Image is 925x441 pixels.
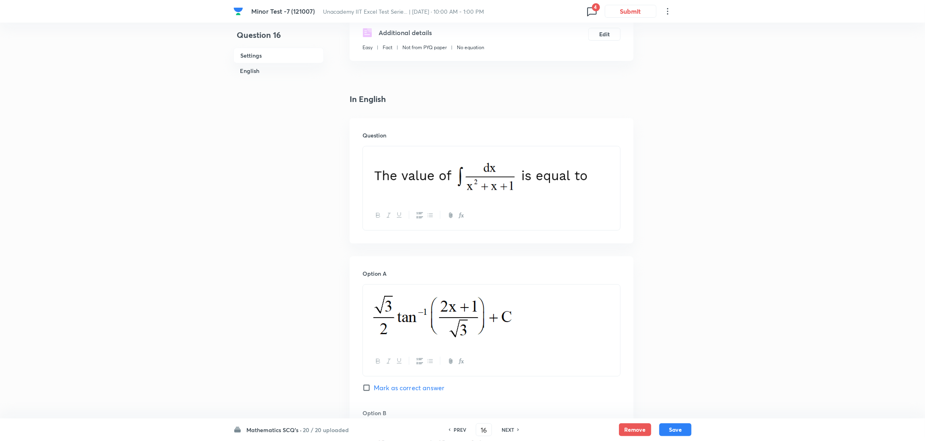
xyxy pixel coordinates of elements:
[592,3,600,11] span: 4
[659,423,692,436] button: Save
[251,7,315,15] span: Minor Test -7 (121007)
[619,423,651,436] button: Remove
[402,44,447,51] p: Not from PYQ paper
[379,28,432,37] h5: Additional details
[350,93,633,105] h4: In English
[233,6,243,16] img: Company Logo
[303,426,349,434] h6: 20 / 20 uploaded
[454,426,466,433] h6: PREV
[233,63,324,78] h6: English
[323,8,484,15] span: Unacademy IIT Excel Test Serie... | [DATE] · 10:00 AM - 1:00 PM
[362,409,621,417] h6: Option B
[457,44,484,51] p: No equation
[362,44,373,51] p: Easy
[383,44,392,51] p: Fact
[246,426,302,434] h6: Mathematics SCQ's ·
[369,151,614,193] img: 28-08-25-07:23:27-AM
[374,383,444,393] span: Mark as correct answer
[233,6,245,16] a: Company Logo
[233,48,324,63] h6: Settings
[605,5,656,18] button: Submit
[362,28,372,37] img: questionDetails.svg
[502,426,514,433] h6: NEXT
[588,28,621,41] button: Edit
[362,131,621,139] h6: Question
[233,29,324,48] h4: Question 16
[369,289,540,339] img: 28-08-25-07:23:35-AM
[362,269,621,278] h6: Option A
